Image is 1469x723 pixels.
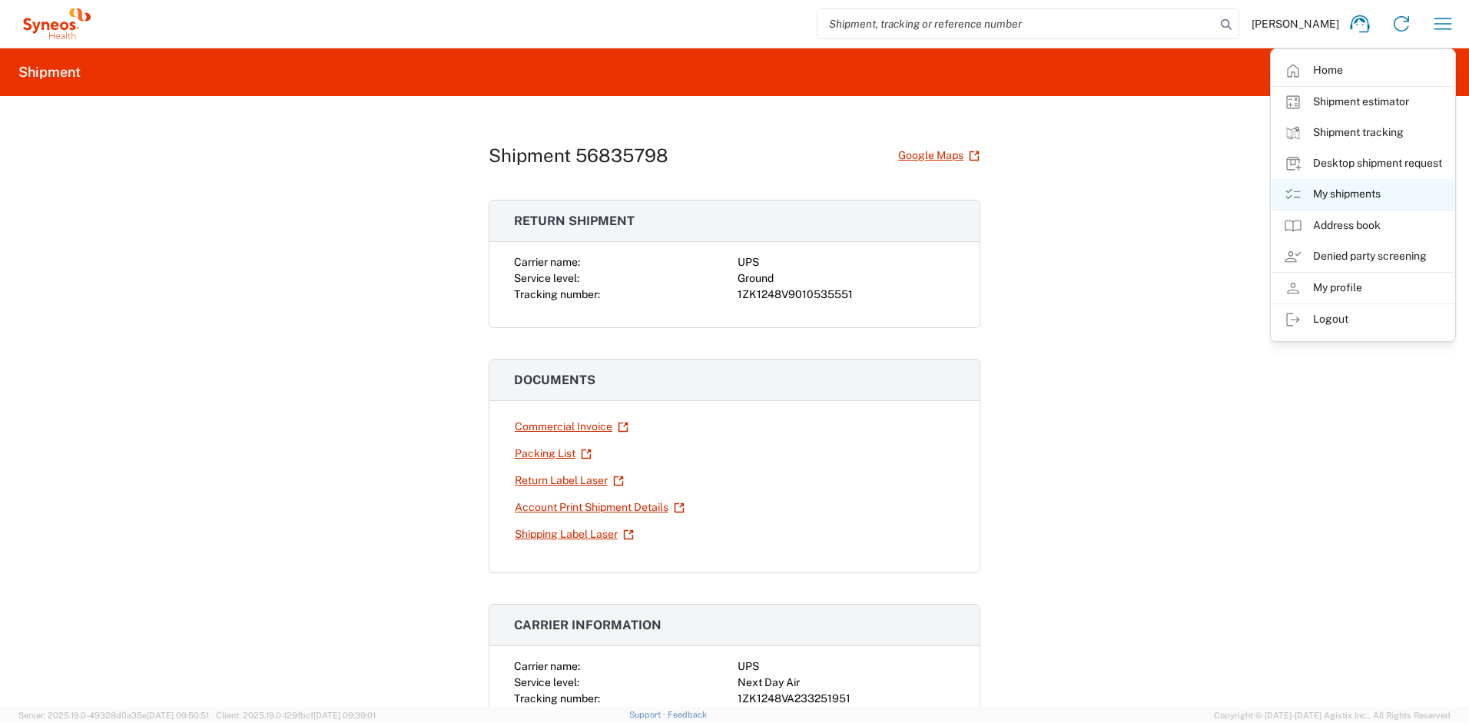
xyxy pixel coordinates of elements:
span: Copyright © [DATE]-[DATE] Agistix Inc., All Rights Reserved [1214,708,1451,722]
div: UPS [738,254,955,270]
span: Client: 2025.19.0-129fbcf [216,711,376,720]
div: Ground [738,270,955,287]
a: Google Maps [897,142,980,169]
a: Return Label Laser [514,467,625,494]
span: Return shipment [514,214,635,228]
a: Shipping Label Laser [514,521,635,548]
a: Home [1272,55,1454,86]
a: My profile [1272,273,1454,303]
a: My shipments [1272,179,1454,210]
span: Tracking number: [514,288,600,300]
span: Tracking number: [514,692,600,705]
a: Feedback [668,710,707,719]
a: Packing List [514,440,592,467]
span: [DATE] 09:50:51 [147,711,209,720]
a: Support [629,710,668,719]
a: Commercial Invoice [514,413,629,440]
div: UPS [738,658,955,675]
span: Carrier name: [514,660,580,672]
a: Desktop shipment request [1272,148,1454,179]
a: Shipment tracking [1272,118,1454,148]
span: [DATE] 09:39:01 [313,711,376,720]
span: Service level: [514,272,579,284]
span: Carrier information [514,618,662,632]
span: Carrier name: [514,256,580,268]
a: Account Print Shipment Details [514,494,685,521]
span: [PERSON_NAME] [1252,17,1339,31]
a: Denied party screening [1272,241,1454,272]
a: Logout [1272,304,1454,335]
div: 1ZK1248VA233251951 [738,691,955,707]
a: Shipment estimator [1272,87,1454,118]
span: Server: 2025.19.0-49328d0a35e [18,711,209,720]
a: Address book [1272,211,1454,241]
span: Documents [514,373,595,387]
div: Next Day Air [738,675,955,691]
input: Shipment, tracking or reference number [817,9,1215,38]
h1: Shipment 56835798 [489,144,668,167]
div: 1ZK1248V9010535551 [738,287,955,303]
span: Service level: [514,676,579,688]
h2: Shipment [18,63,81,81]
